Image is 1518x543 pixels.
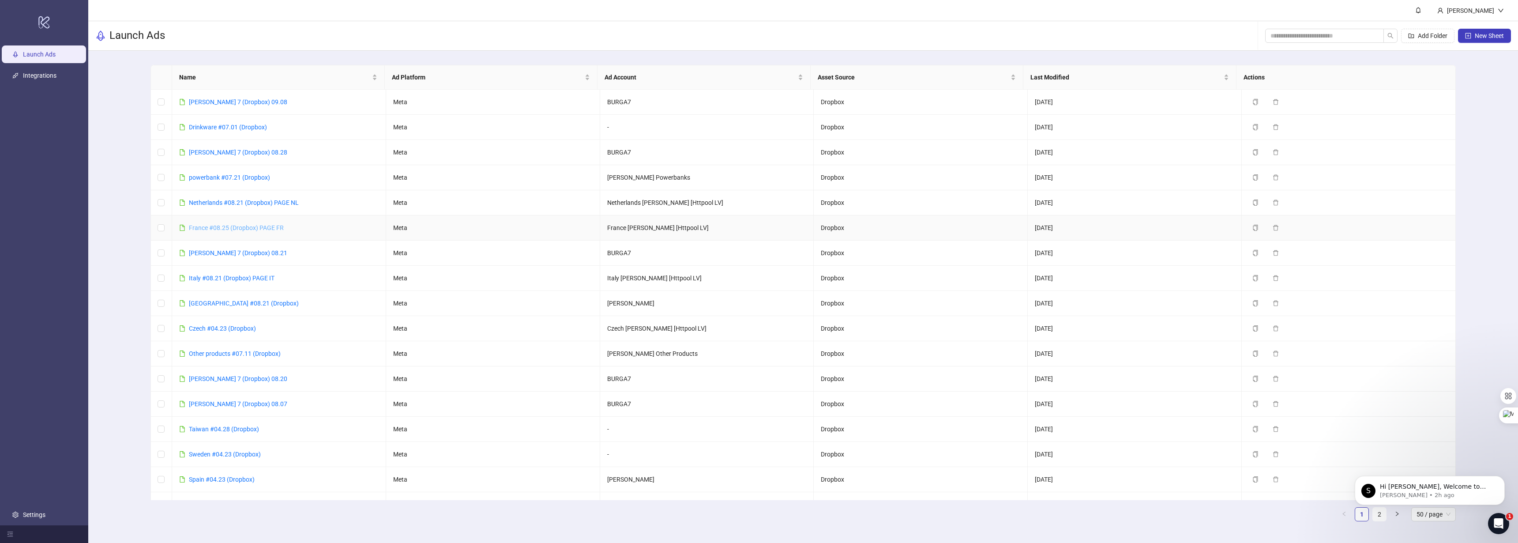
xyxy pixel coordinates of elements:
[189,451,261,458] a: Sweden #04.23 (Dropbox)
[600,417,814,442] td: -
[1028,417,1242,442] td: [DATE]
[1023,65,1236,90] th: Last Modified
[600,115,814,140] td: -
[1252,124,1259,130] span: copy
[1252,200,1259,206] span: copy
[1465,33,1471,39] span: plus-square
[179,124,185,130] span: file
[189,300,299,307] a: [GEOGRAPHIC_DATA] #08.21 (Dropbox)
[814,417,1028,442] td: Dropbox
[1028,241,1242,266] td: [DATE]
[386,215,600,241] td: Meta
[1252,275,1259,281] span: copy
[1273,124,1279,130] span: delete
[814,316,1028,341] td: Dropbox
[600,492,814,517] td: Germany [PERSON_NAME] [Httpool LV]
[386,266,600,291] td: Meta
[386,467,600,492] td: Meta
[189,400,287,407] a: [PERSON_NAME] 7 (Dropbox) 08.07
[600,241,814,266] td: BURGA7
[814,291,1028,316] td: Dropbox
[189,426,259,433] a: Taiwan #04.28 (Dropbox)
[179,275,185,281] span: file
[1028,492,1242,517] td: [DATE]
[386,241,600,266] td: Meta
[386,366,600,392] td: Meta
[179,351,185,357] span: file
[600,316,814,341] td: Czech [PERSON_NAME] [Httpool LV]
[1401,29,1454,43] button: Add Folder
[189,476,255,483] a: Spain #04.23 (Dropbox)
[814,215,1028,241] td: Dropbox
[7,531,13,537] span: menu-fold
[1028,291,1242,316] td: [DATE]
[1252,325,1259,332] span: copy
[189,124,267,131] a: Drinkware #07.01 (Dropbox)
[1028,366,1242,392] td: [DATE]
[1252,401,1259,407] span: copy
[179,451,185,457] span: file
[1458,29,1511,43] button: New Sheet
[1273,174,1279,181] span: delete
[814,90,1028,115] td: Dropbox
[1030,72,1221,82] span: Last Modified
[600,341,814,366] td: [PERSON_NAME] Other Products
[1252,149,1259,155] span: copy
[1337,507,1351,521] li: Previous Page
[179,426,185,432] span: file
[172,65,385,90] th: Name
[386,442,600,467] td: Meta
[179,72,370,82] span: Name
[386,140,600,165] td: Meta
[1252,225,1259,231] span: copy
[600,90,814,115] td: BURGA7
[1273,401,1279,407] span: delete
[1437,8,1443,14] span: user
[1252,250,1259,256] span: copy
[818,72,1009,82] span: Asset Source
[189,174,270,181] a: powerbank #07.21 (Dropbox)
[1252,174,1259,181] span: copy
[1273,426,1279,432] span: delete
[189,249,287,256] a: [PERSON_NAME] 7 (Dropbox) 08.21
[600,215,814,241] td: France [PERSON_NAME] [Httpool LV]
[814,140,1028,165] td: Dropbox
[814,241,1028,266] td: Dropbox
[179,401,185,407] span: file
[1443,6,1498,15] div: [PERSON_NAME]
[600,291,814,316] td: [PERSON_NAME]
[814,366,1028,392] td: Dropbox
[189,350,281,357] a: Other products #07.11 (Dropbox)
[814,392,1028,417] td: Dropbox
[179,476,185,483] span: file
[386,316,600,341] td: Meta
[189,224,284,231] a: France #08.25 (Dropbox) PAGE FR
[189,149,287,156] a: [PERSON_NAME] 7 (Dropbox) 08.28
[95,30,106,41] span: rocket
[386,492,600,517] td: Meta
[600,442,814,467] td: -
[600,140,814,165] td: BURGA7
[1252,451,1259,457] span: copy
[179,376,185,382] span: file
[1475,32,1504,39] span: New Sheet
[1415,7,1421,13] span: bell
[1506,513,1513,520] span: 1
[600,190,814,215] td: Netherlands [PERSON_NAME] [Httpool LV]
[1028,215,1242,241] td: [DATE]
[814,190,1028,215] td: Dropbox
[1028,392,1242,417] td: [DATE]
[386,90,600,115] td: Meta
[1236,65,1450,90] th: Actions
[386,392,600,417] td: Meta
[1273,275,1279,281] span: delete
[1273,300,1279,306] span: delete
[600,266,814,291] td: Italy [PERSON_NAME] [Httpool LV]
[814,442,1028,467] td: Dropbox
[23,511,45,518] a: Settings
[1252,376,1259,382] span: copy
[1028,341,1242,366] td: [DATE]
